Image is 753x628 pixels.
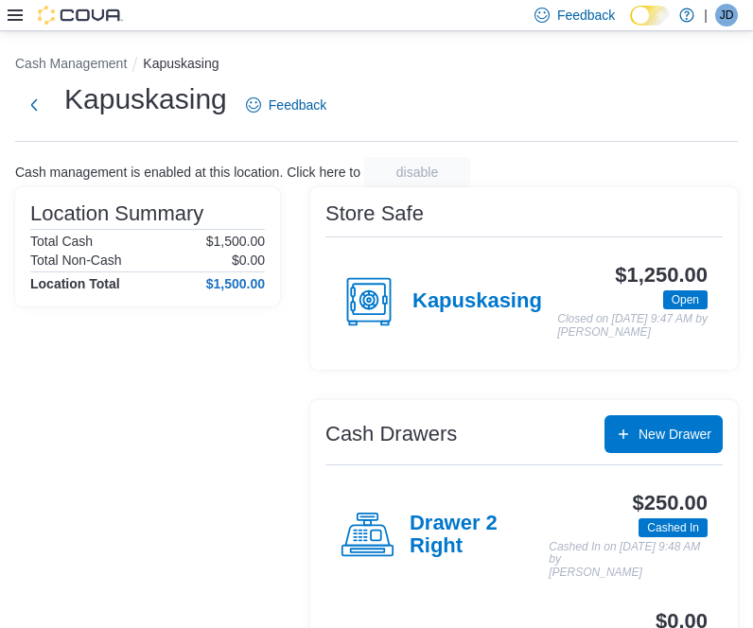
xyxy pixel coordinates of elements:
[206,234,265,249] p: $1,500.00
[639,518,708,537] span: Cashed In
[604,415,723,453] button: New Drawer
[143,56,219,71] button: Kapuskasing
[364,157,470,187] button: disable
[15,86,53,124] button: Next
[663,290,708,309] span: Open
[615,264,708,287] h3: $1,250.00
[639,425,711,444] span: New Drawer
[410,512,549,559] h4: Drawer 2 Right
[64,80,227,118] h1: Kapuskasing
[15,165,360,180] p: Cash management is enabled at this location. Click here to
[557,313,708,339] p: Closed on [DATE] 9:47 AM by [PERSON_NAME]
[633,492,708,515] h3: $250.00
[30,202,203,225] h3: Location Summary
[15,54,738,77] nav: An example of EuiBreadcrumbs
[557,6,615,25] span: Feedback
[412,289,542,314] h4: Kapuskasing
[672,291,699,308] span: Open
[704,4,708,26] p: |
[232,253,265,268] p: $0.00
[720,4,734,26] span: JD
[38,6,123,25] img: Cova
[206,276,265,291] h4: $1,500.00
[238,86,334,124] a: Feedback
[549,541,708,580] p: Cashed In on [DATE] 9:48 AM by [PERSON_NAME]
[325,423,457,445] h3: Cash Drawers
[325,202,424,225] h3: Store Safe
[630,6,670,26] input: Dark Mode
[30,276,120,291] h4: Location Total
[396,163,438,182] span: disable
[30,253,122,268] h6: Total Non-Cash
[647,519,699,536] span: Cashed In
[30,234,93,249] h6: Total Cash
[715,4,738,26] div: Jessica Dow
[15,56,127,71] button: Cash Management
[269,96,326,114] span: Feedback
